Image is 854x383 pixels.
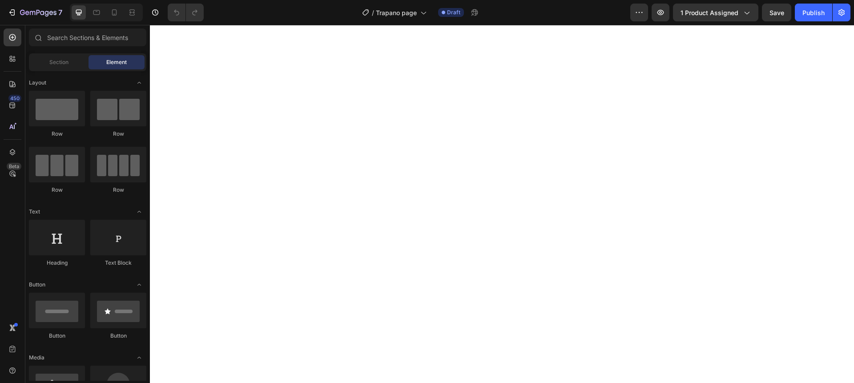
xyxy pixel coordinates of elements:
[29,130,85,138] div: Row
[29,208,40,216] span: Text
[150,25,854,383] iframe: Design area
[7,163,21,170] div: Beta
[762,4,791,21] button: Save
[29,259,85,267] div: Heading
[769,9,784,16] span: Save
[29,281,45,289] span: Button
[132,205,146,219] span: Toggle open
[132,351,146,365] span: Toggle open
[29,28,146,46] input: Search Sections & Elements
[168,4,204,21] div: Undo/Redo
[29,186,85,194] div: Row
[447,8,460,16] span: Draft
[132,76,146,90] span: Toggle open
[90,130,146,138] div: Row
[376,8,417,17] span: Trapano page
[681,8,738,17] span: 1 product assigned
[802,8,825,17] div: Publish
[29,79,46,87] span: Layout
[90,186,146,194] div: Row
[90,332,146,340] div: Button
[372,8,374,17] span: /
[673,4,758,21] button: 1 product assigned
[795,4,832,21] button: Publish
[8,95,21,102] div: 450
[90,259,146,267] div: Text Block
[132,278,146,292] span: Toggle open
[29,354,44,362] span: Media
[106,58,127,66] span: Element
[4,4,66,21] button: 7
[58,7,62,18] p: 7
[29,332,85,340] div: Button
[49,58,68,66] span: Section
